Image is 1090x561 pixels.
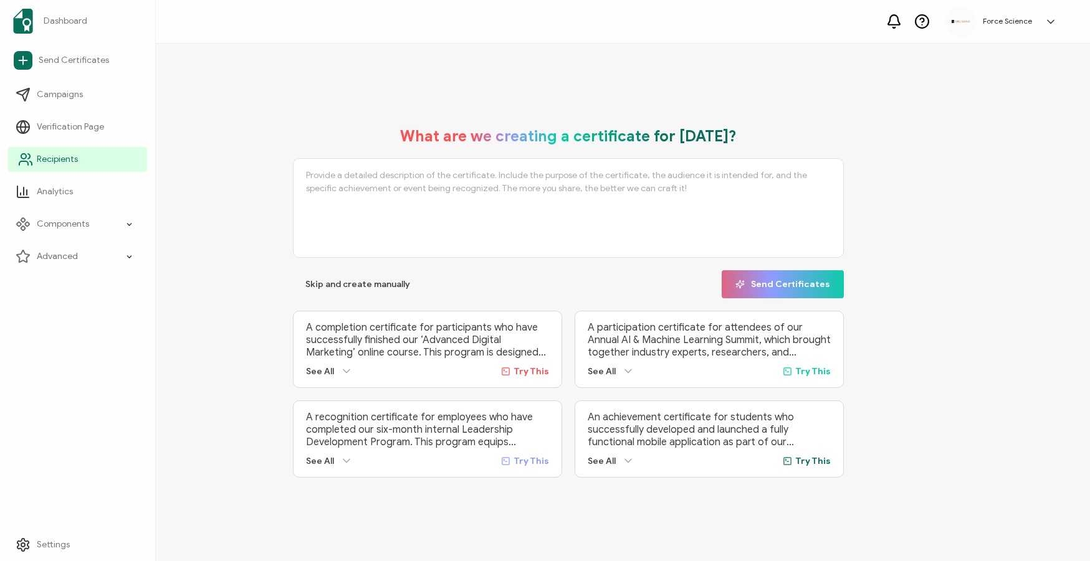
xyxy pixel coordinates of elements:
span: Verification Page [37,121,104,133]
span: See All [588,366,616,377]
span: See All [306,366,334,377]
span: Send Certificates [39,54,109,67]
a: Analytics [8,179,147,204]
p: A completion certificate for participants who have successfully finished our ‘Advanced Digital Ma... [306,321,549,359]
a: Campaigns [8,82,147,107]
h5: Force Science [983,17,1032,26]
button: Skip and create manually [293,270,423,298]
span: Components [37,218,89,230]
span: Campaigns [37,88,83,101]
img: d96c2383-09d7-413e-afb5-8f6c84c8c5d6.png [952,20,970,23]
span: Send Certificates [735,280,830,289]
p: A participation certificate for attendees of our Annual AI & Machine Learning Summit, which broug... [588,321,831,359]
span: Analytics [37,186,73,198]
span: Try This [795,456,831,466]
p: An achievement certificate for students who successfully developed and launched a fully functiona... [588,411,831,448]
span: Settings [37,539,70,551]
img: sertifier-logomark-colored.svg [13,9,33,34]
span: Try This [795,366,831,377]
span: Dashboard [44,15,87,27]
span: Advanced [37,250,78,263]
span: Try This [514,456,549,466]
a: Recipients [8,147,147,172]
h1: What are we creating a certificate for [DATE]? [400,127,737,146]
a: Verification Page [8,115,147,139]
span: Skip and create manually [305,280,410,289]
span: See All [588,456,616,466]
a: Dashboard [8,4,147,39]
button: Send Certificates [722,270,844,298]
span: See All [306,456,334,466]
a: Send Certificates [8,46,147,75]
p: A recognition certificate for employees who have completed our six-month internal Leadership Deve... [306,411,549,448]
a: Settings [8,532,147,557]
span: Recipients [37,153,78,166]
span: Try This [514,366,549,377]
